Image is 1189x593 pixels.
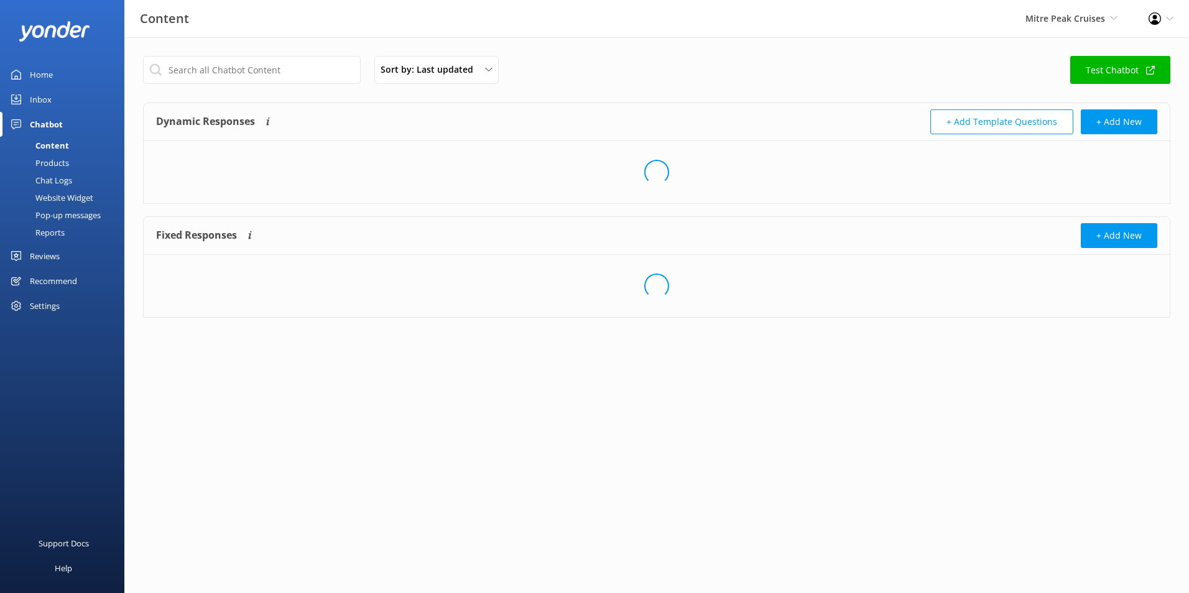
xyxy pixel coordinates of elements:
[7,189,93,206] div: Website Widget
[156,109,255,134] h4: Dynamic Responses
[156,223,237,248] h4: Fixed Responses
[7,206,101,224] div: Pop-up messages
[140,9,189,29] h3: Content
[381,63,481,76] span: Sort by: Last updated
[30,269,77,293] div: Recommend
[19,21,90,42] img: yonder-white-logo.png
[7,189,124,206] a: Website Widget
[1081,109,1157,134] button: + Add New
[7,137,124,154] a: Content
[7,154,69,172] div: Products
[55,556,72,581] div: Help
[7,172,124,189] a: Chat Logs
[7,224,124,241] a: Reports
[7,224,65,241] div: Reports
[30,112,63,137] div: Chatbot
[39,531,89,556] div: Support Docs
[30,87,52,112] div: Inbox
[30,293,60,318] div: Settings
[7,137,69,154] div: Content
[1070,56,1170,84] a: Test Chatbot
[30,62,53,87] div: Home
[930,109,1073,134] button: + Add Template Questions
[7,206,124,224] a: Pop-up messages
[7,172,72,189] div: Chat Logs
[1025,12,1105,24] span: Mitre Peak Cruises
[7,154,124,172] a: Products
[30,244,60,269] div: Reviews
[143,56,361,84] input: Search all Chatbot Content
[1081,223,1157,248] button: + Add New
